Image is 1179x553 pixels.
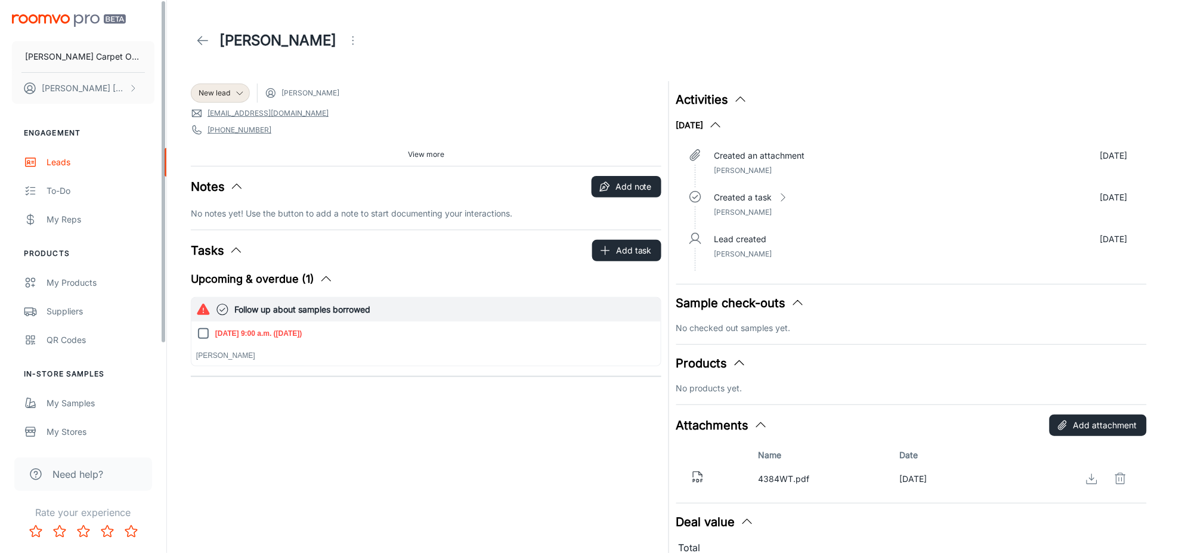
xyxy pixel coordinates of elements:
button: [DATE] [676,118,723,132]
div: To-do [47,184,154,197]
p: 4384WT.pdf [759,472,890,486]
button: Rate 5 star [119,520,143,543]
div: My Products [47,276,154,289]
button: Rate 1 star [24,520,48,543]
p: Rate your experience [10,505,157,520]
button: Add task [592,240,661,261]
button: Rate 4 star [95,520,119,543]
p: [DATE] 9:00 a.m. ([DATE]) [215,328,302,339]
button: Open menu [341,29,365,52]
span: New lead [199,88,230,98]
button: Tasks [191,242,243,259]
p: Created a task [714,191,772,204]
button: Activities [676,91,748,109]
p: Lead created [714,233,767,246]
p: [DATE] [1100,191,1128,204]
span: [PERSON_NAME] [714,249,772,258]
span: View more [408,149,444,160]
h1: [PERSON_NAME] [219,30,336,51]
div: New lead [191,84,250,103]
button: View more [403,146,449,163]
p: [PERSON_NAME] Carpet One Floor & Home [25,50,141,63]
div: Suppliers [47,305,154,318]
img: Roomvo PRO Beta [12,14,126,27]
p: No products yet. [676,382,1147,395]
p: No checked out samples yet. [676,322,1147,335]
button: [PERSON_NAME] Carpet One Floor & Home [12,41,154,72]
button: Deal value [676,513,754,531]
button: Attachments [676,416,768,434]
a: [EMAIL_ADDRESS][DOMAIN_NAME] [208,108,329,119]
a: [PHONE_NUMBER] [208,125,271,135]
span: [PERSON_NAME] [714,208,772,217]
p: [PERSON_NAME] [PERSON_NAME] [42,82,126,95]
span: [PERSON_NAME] [714,166,772,175]
div: QR Codes [47,333,154,347]
button: Rate 2 star [48,520,72,543]
div: My Reps [47,213,154,226]
button: [PERSON_NAME] [PERSON_NAME] [12,73,154,104]
div: Leads [47,156,154,169]
button: Products [676,354,747,372]
p: No notes yet! Use the button to add a note to start documenting your interactions. [191,207,661,220]
span: Need help? [52,467,103,481]
th: Date [895,446,981,465]
button: Upcoming & overdue (1) [191,271,333,288]
p: [DATE] [1100,149,1128,162]
p: Created an attachment [714,149,805,162]
div: Oct 2, 2025, 4:04 p.m. [900,472,976,486]
button: Sample check-outs [676,294,805,312]
button: Add attachment [1050,415,1147,436]
p: [DATE] [1100,233,1128,246]
button: Add note [592,176,661,197]
button: Follow up about samples borrowed[DATE] 9:00 a.m. ([DATE])[PERSON_NAME] [191,298,661,366]
div: My Stores [47,425,154,438]
button: Rate 3 star [72,520,95,543]
button: Notes [191,178,244,196]
th: Name [754,446,895,465]
div: My Samples [47,397,154,410]
h6: Follow up about samples borrowed [234,303,656,316]
p: [PERSON_NAME] [196,350,656,361]
span: [PERSON_NAME] [281,88,339,98]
